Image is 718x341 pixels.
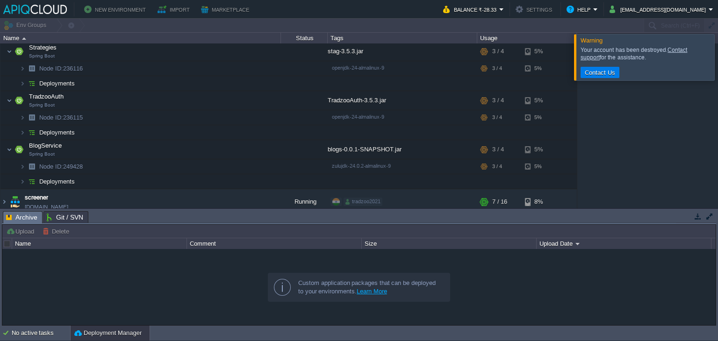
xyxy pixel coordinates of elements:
div: No active tasks [12,326,70,341]
div: Name [1,33,280,43]
button: Balance ₹-28.33 [443,4,499,15]
div: Running [281,189,328,214]
img: AMDAwAAAACH5BAEAAAAALAAAAAABAAEAAAICRAEAOw== [0,189,8,214]
img: AMDAwAAAACH5BAEAAAAALAAAAAABAAEAAAICRAEAOw== [20,125,25,140]
a: TradzooAuthSpring Boot [28,93,65,100]
span: 236115 [38,114,84,121]
a: Deployments [38,128,76,136]
div: tradzoo2021 [344,198,382,206]
span: zulujdk-24.0.2-almalinux-9 [332,163,391,169]
img: AMDAwAAAACH5BAEAAAAALAAAAAABAAEAAAICRAEAOw== [7,91,12,110]
img: AMDAwAAAACH5BAEAAAAALAAAAAABAAEAAAICRAEAOw== [25,76,38,91]
div: Upload Date [537,238,711,249]
div: Custom application packages that can be deployed to your environments. [298,279,442,296]
span: Git / SVN [47,212,83,223]
button: Contact Us [582,68,618,77]
button: Marketplace [201,4,252,15]
div: 5% [525,42,555,61]
span: Node ID: [39,65,63,72]
div: 3 / 4 [492,159,502,174]
img: AMDAwAAAACH5BAEAAAAALAAAAAABAAEAAAICRAEAOw== [13,42,26,61]
span: Warning [581,37,603,44]
div: 3 / 4 [492,61,502,76]
img: APIQCloud [3,5,67,14]
img: AMDAwAAAACH5BAEAAAAALAAAAAABAAEAAAICRAEAOw== [7,42,12,61]
button: Settings [516,4,555,15]
button: New Environment [84,4,149,15]
span: openjdk-24-almalinux-9 [332,114,384,120]
a: Node ID:249428 [38,163,84,170]
img: AMDAwAAAACH5BAEAAAAALAAAAAABAAEAAAICRAEAOw== [13,140,26,159]
div: Size [362,238,536,249]
button: Delete [43,227,72,235]
a: screener [25,193,48,202]
img: AMDAwAAAACH5BAEAAAAALAAAAAABAAEAAAICRAEAOw== [7,140,12,159]
span: Spring Boot [29,151,55,157]
a: Node ID:236116 [38,64,84,72]
img: AMDAwAAAACH5BAEAAAAALAAAAAABAAEAAAICRAEAOw== [25,110,38,125]
img: AMDAwAAAACH5BAEAAAAALAAAAAABAAEAAAICRAEAOw== [20,159,25,174]
img: AMDAwAAAACH5BAEAAAAALAAAAAABAAEAAAICRAEAOw== [8,189,22,214]
span: Node ID: [39,163,63,170]
img: AMDAwAAAACH5BAEAAAAALAAAAAABAAEAAAICRAEAOw== [20,174,25,189]
div: 3 / 4 [492,140,504,159]
img: AMDAwAAAACH5BAEAAAAALAAAAAABAAEAAAICRAEAOw== [25,61,38,76]
div: Tags [328,33,477,43]
div: 3 / 4 [492,110,502,125]
span: BlogService [28,142,63,149]
div: 5% [525,140,555,159]
span: Strategies [28,43,58,51]
button: Upload [6,227,37,235]
div: 3 / 4 [492,42,504,61]
div: blogs-0.0.1-SNAPSHOT.jar [328,140,477,159]
div: 5% [525,91,555,110]
span: Spring Boot [29,53,55,59]
div: Usage [478,33,576,43]
div: TradzooAuth-3.5.3.jar [328,91,477,110]
span: 249428 [38,163,84,170]
div: 3 / 4 [492,91,504,110]
div: stag-3.5.3.jar [328,42,477,61]
a: Deployments [38,178,76,185]
a: BlogServiceSpring Boot [28,142,63,149]
img: AMDAwAAAACH5BAEAAAAALAAAAAABAAEAAAICRAEAOw== [20,61,25,76]
img: AMDAwAAAACH5BAEAAAAALAAAAAABAAEAAAICRAEAOw== [13,91,26,110]
a: [DOMAIN_NAME] [25,202,68,212]
span: 236116 [38,64,84,72]
a: Node ID:236115 [38,114,84,121]
button: [EMAIL_ADDRESS][DOMAIN_NAME] [610,4,709,15]
button: Help [567,4,593,15]
img: AMDAwAAAACH5BAEAAAAALAAAAAABAAEAAAICRAEAOw== [20,110,25,125]
span: openjdk-24-almalinux-9 [332,65,384,71]
span: Node ID: [39,114,63,121]
a: Learn More [357,288,387,295]
span: Spring Boot [29,102,55,108]
img: AMDAwAAAACH5BAEAAAAALAAAAAABAAEAAAICRAEAOw== [20,76,25,91]
img: AMDAwAAAACH5BAEAAAAALAAAAAABAAEAAAICRAEAOw== [22,37,26,40]
div: 5% [525,110,555,125]
img: AMDAwAAAACH5BAEAAAAALAAAAAABAAEAAAICRAEAOw== [25,125,38,140]
div: Your account has been destroyed. for the assistance. [581,46,712,61]
span: TradzooAuth [28,92,65,100]
button: Import [158,4,193,15]
div: 8% [525,189,555,214]
div: Status [281,33,327,43]
img: AMDAwAAAACH5BAEAAAAALAAAAAABAAEAAAICRAEAOw== [25,159,38,174]
div: Comment [187,238,361,249]
div: Name [13,238,187,249]
img: AMDAwAAAACH5BAEAAAAALAAAAAABAAEAAAICRAEAOw== [25,174,38,189]
a: Deployments [38,79,76,87]
button: Deployment Manager [74,328,142,338]
div: 7 / 16 [492,189,507,214]
div: 5% [525,61,555,76]
a: StrategiesSpring Boot [28,44,58,51]
div: 5% [525,159,555,174]
span: Archive [6,212,37,223]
